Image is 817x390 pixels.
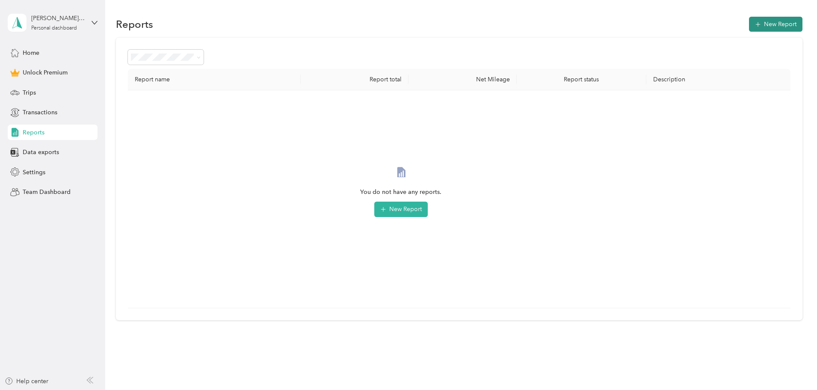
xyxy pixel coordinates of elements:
th: Description [646,69,790,90]
button: New Report [374,202,428,217]
span: Unlock Premium [23,68,68,77]
h1: Reports [116,20,153,29]
div: Personal dashboard [31,26,77,31]
th: Report total [301,69,408,90]
button: Help center [5,377,48,386]
span: Home [23,48,39,57]
div: [PERSON_NAME][EMAIL_ADDRESS][PERSON_NAME][DOMAIN_NAME] [31,14,85,23]
span: Data exports [23,148,59,157]
span: Team Dashboard [23,188,71,196]
span: Settings [23,168,45,177]
span: You do not have any reports. [360,188,441,197]
span: Transactions [23,108,57,117]
span: Reports [23,128,44,137]
th: Net Mileage [408,69,516,90]
th: Report name [128,69,301,90]
iframe: Everlance-gr Chat Button Frame [769,342,817,390]
button: New Report [749,17,802,32]
div: Report status [524,76,639,83]
span: Trips [23,88,36,97]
